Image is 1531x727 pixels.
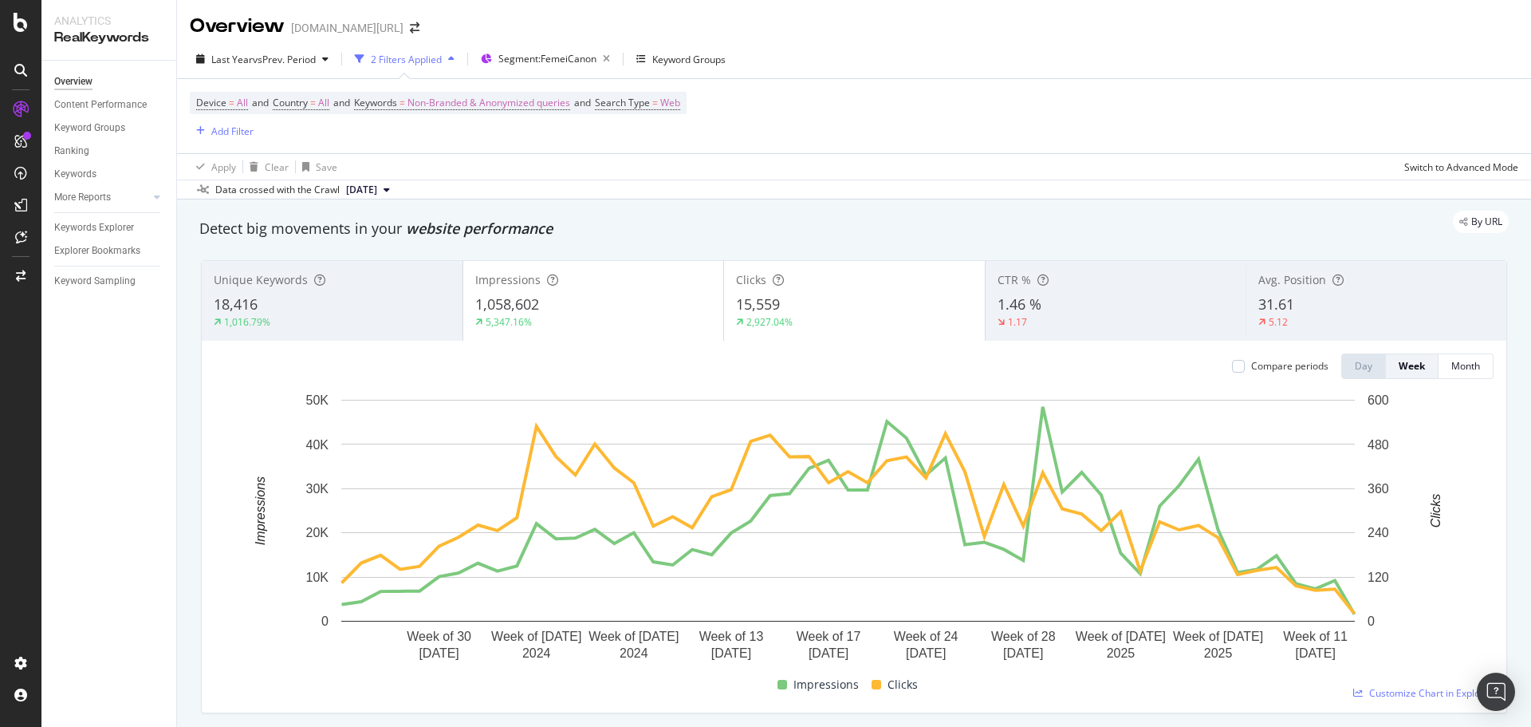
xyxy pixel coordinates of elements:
text: Week of 30 [407,630,471,643]
span: Keywords [354,96,397,109]
a: Content Performance [54,97,165,113]
text: 600 [1368,393,1389,407]
span: Country [273,96,308,109]
button: Clear [243,154,289,180]
button: Day [1341,354,1386,379]
div: Overview [190,13,285,40]
div: Day [1355,359,1372,373]
span: and [252,96,269,109]
span: Impressions [793,675,859,694]
text: 30K [306,482,329,496]
text: [DATE] [906,646,946,660]
text: Week of 13 [699,630,764,643]
div: Analytics [54,13,163,29]
div: Open Intercom Messenger [1477,673,1515,711]
span: 18,416 [214,294,258,314]
span: and [333,96,350,109]
text: 120 [1368,571,1389,584]
span: All [237,92,248,114]
span: Unique Keywords [214,272,308,287]
text: 50K [306,393,329,407]
text: Clicks [1429,494,1442,528]
span: = [652,96,658,109]
svg: A chart. [214,392,1482,669]
a: Keyword Sampling [54,273,165,290]
button: Month [1439,354,1494,379]
span: and [574,96,591,109]
text: 360 [1368,482,1389,496]
div: Keyword Groups [652,53,726,66]
span: = [399,96,405,109]
text: 2024 [522,646,551,660]
div: 2,927.04% [746,315,793,329]
a: More Reports [54,189,149,206]
text: 40K [306,437,329,451]
div: 5,347.16% [486,315,532,329]
button: 2 Filters Applied [348,46,461,72]
text: Week of 24 [894,630,958,643]
div: [DOMAIN_NAME][URL] [291,20,403,36]
a: Customize Chart in Explorer [1353,686,1494,700]
button: [DATE] [340,180,396,200]
button: Apply [190,154,236,180]
div: Keywords Explorer [54,219,134,236]
span: By URL [1471,217,1502,227]
div: Overview [54,73,92,90]
text: Week of [DATE] [1076,630,1166,643]
div: RealKeywords [54,29,163,47]
text: Week of [DATE] [491,630,581,643]
text: 0 [321,614,329,628]
div: Clear [265,160,289,174]
a: Keywords Explorer [54,219,165,236]
span: 31.61 [1258,294,1294,314]
text: 20K [306,526,329,539]
span: Clicks [888,675,918,694]
div: 1,016.79% [224,315,270,329]
span: Customize Chart in Explorer [1369,686,1494,700]
span: = [310,96,316,109]
span: CTR % [998,272,1031,287]
a: Overview [54,73,165,90]
div: 2 Filters Applied [371,53,442,66]
text: 2025 [1204,646,1233,660]
div: Add Filter [211,124,254,138]
text: [DATE] [711,646,751,660]
button: Keyword Groups [630,46,732,72]
span: Clicks [736,272,766,287]
span: 15,559 [736,294,780,314]
div: legacy label [1453,211,1509,233]
span: All [318,92,329,114]
button: Add Filter [190,121,254,140]
span: Impressions [475,272,541,287]
span: Search Type [595,96,650,109]
span: Segment: FemeiCanon [498,52,596,65]
text: [DATE] [419,646,459,660]
span: vs Prev. Period [253,53,316,66]
div: Week [1399,359,1425,373]
div: arrow-right-arrow-left [410,22,419,34]
span: Web [660,92,680,114]
div: 1.17 [1008,315,1027,329]
a: Explorer Bookmarks [54,243,165,259]
text: 2024 [620,646,648,660]
text: 10K [306,571,329,584]
text: Week of [DATE] [588,630,679,643]
a: Ranking [54,143,165,160]
div: Keyword Groups [54,120,125,136]
div: Keywords [54,166,96,183]
span: Avg. Position [1258,272,1326,287]
span: 2025 Aug. 25th [346,183,377,197]
span: Last Year [211,53,253,66]
text: [DATE] [1003,646,1043,660]
span: 1,058,602 [475,294,539,314]
span: Non-Branded & Anonymized queries [407,92,570,114]
span: 1.46 % [998,294,1041,314]
text: 0 [1368,614,1375,628]
div: Apply [211,160,236,174]
text: 240 [1368,526,1389,539]
div: Keyword Sampling [54,273,136,290]
text: [DATE] [1295,646,1335,660]
text: Week of 11 [1283,630,1348,643]
text: Week of [DATE] [1173,630,1263,643]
